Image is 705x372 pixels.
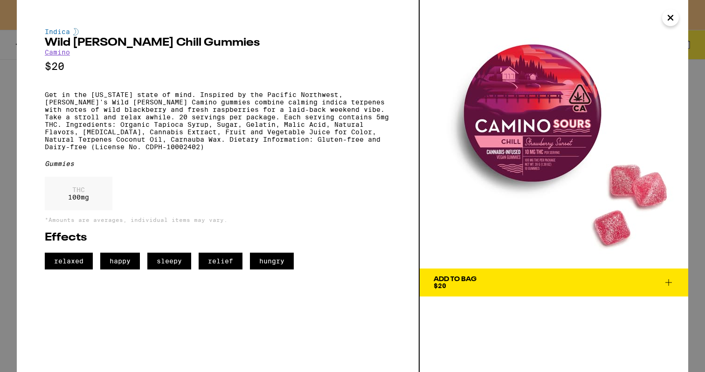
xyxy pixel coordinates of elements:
[73,28,79,35] img: indicaColor.svg
[45,91,391,151] p: Get in the [US_STATE] state of mind. Inspired by the Pacific Northwest, [PERSON_NAME]'s Wild [PER...
[45,37,391,48] h2: Wild [PERSON_NAME] Chill Gummies
[45,28,391,35] div: Indica
[420,269,688,296] button: Add To Bag$20
[434,282,446,289] span: $20
[45,61,391,72] p: $20
[147,253,191,269] span: sleepy
[45,177,112,210] div: 100 mg
[45,253,93,269] span: relaxed
[45,232,391,243] h2: Effects
[6,7,67,14] span: Hi. Need any help?
[250,253,294,269] span: hungry
[434,276,477,282] div: Add To Bag
[100,253,140,269] span: happy
[45,48,70,56] a: Camino
[45,217,391,223] p: *Amounts are averages, individual items may vary.
[45,160,391,167] div: Gummies
[199,253,242,269] span: relief
[662,9,679,26] button: Close
[68,186,89,193] p: THC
